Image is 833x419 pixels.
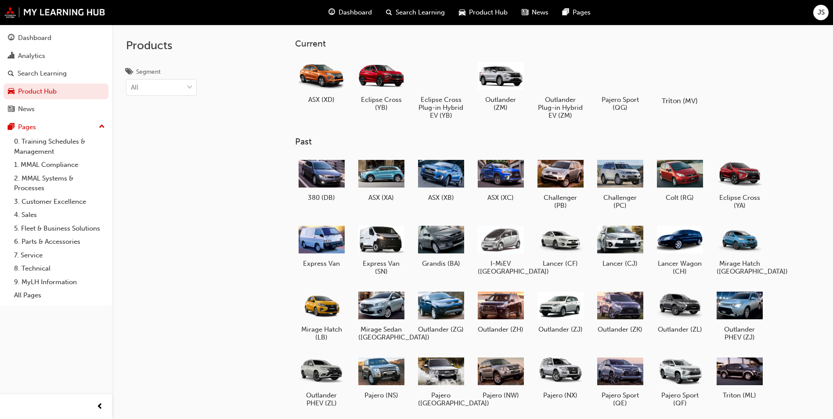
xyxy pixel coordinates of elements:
a: Outlander (ZL) [653,286,706,337]
a: Triton (ML) [713,352,766,403]
h5: Pajero (NS) [358,391,404,399]
a: Outlander (ZJ) [534,286,587,337]
h5: I-MiEV ([GEOGRAPHIC_DATA]) [478,260,524,275]
a: 8. Technical [11,262,108,275]
a: Pajero Sport (QF) [653,352,706,411]
a: 380 (DB) [295,154,348,205]
button: DashboardAnalyticsSearch LearningProduct HubNews [4,28,108,119]
h5: Pajero (NX) [537,391,584,399]
a: I-MiEV ([GEOGRAPHIC_DATA]) [474,220,527,279]
h5: Pajero ([GEOGRAPHIC_DATA]) [418,391,464,407]
a: Eclipse Cross Plug-in Hybrid EV (YB) [415,56,467,123]
a: Express Van [295,220,348,271]
span: pages-icon [563,7,569,18]
div: Analytics [18,51,45,61]
a: 7. Service [11,249,108,262]
span: up-icon [99,121,105,133]
h5: Lancer (CJ) [597,260,643,267]
h5: Pajero Sport (QF) [657,391,703,407]
img: mmal [4,7,105,18]
h3: Past [295,137,794,147]
span: Product Hub [469,7,508,18]
h5: Triton (ML) [717,391,763,399]
h5: Colt (RG) [657,194,703,202]
span: down-icon [187,82,193,94]
h5: Triton (MV) [656,97,704,105]
div: Pages [18,122,36,132]
h5: Challenger (PB) [537,194,584,209]
h5: Pajero (NW) [478,391,524,399]
span: car-icon [459,7,465,18]
a: 2. MMAL Systems & Processes [11,172,108,195]
a: Lancer (CJ) [594,220,646,271]
a: Express Van (SN) [355,220,407,279]
a: car-iconProduct Hub [452,4,515,22]
a: Pajero ([GEOGRAPHIC_DATA]) [415,352,467,411]
span: news-icon [522,7,528,18]
h5: Outlander (ZH) [478,325,524,333]
a: Analytics [4,48,108,64]
span: search-icon [386,7,392,18]
a: news-iconNews [515,4,555,22]
a: Pajero (NW) [474,352,527,403]
a: Lancer (CF) [534,220,587,271]
a: Pajero (NX) [534,352,587,403]
button: Pages [4,119,108,135]
span: news-icon [8,105,14,113]
span: prev-icon [97,401,103,412]
a: Mirage Sedan ([GEOGRAPHIC_DATA]) [355,286,407,345]
span: car-icon [8,88,14,96]
a: 6. Parts & Accessories [11,235,108,249]
a: All Pages [11,289,108,302]
h3: Current [295,39,794,49]
h5: Mirage Hatch ([GEOGRAPHIC_DATA]) [717,260,763,275]
a: Triton (MV) [653,56,706,107]
a: ASX (XD) [295,56,348,107]
h5: Outlander (ZM) [478,96,524,112]
h5: Challenger (PC) [597,194,643,209]
a: 3. Customer Excellence [11,195,108,209]
a: News [4,101,108,117]
span: guage-icon [8,34,14,42]
a: 1. MMAL Compliance [11,158,108,172]
a: Pajero (NS) [355,352,407,403]
a: ASX (XC) [474,154,527,205]
a: ASX (XB) [415,154,467,205]
a: Outlander (ZG) [415,286,467,337]
a: Outlander (ZH) [474,286,527,337]
a: Grandis (BA) [415,220,467,271]
span: Dashboard [339,7,372,18]
a: Lancer Wagon (CH) [653,220,706,279]
a: ASX (XA) [355,154,407,205]
a: pages-iconPages [555,4,598,22]
span: Search Learning [396,7,445,18]
a: Dashboard [4,30,108,46]
a: Outlander (ZK) [594,286,646,337]
h5: Outlander PHEV (ZL) [299,391,345,407]
h5: Outlander (ZG) [418,325,464,333]
span: chart-icon [8,52,14,60]
a: Outlander PHEV (ZL) [295,352,348,411]
h5: Lancer (CF) [537,260,584,267]
a: Challenger (PB) [534,154,587,213]
h2: Products [126,39,197,53]
h5: ASX (XC) [478,194,524,202]
a: 9. MyLH Information [11,275,108,289]
h5: Outlander (ZJ) [537,325,584,333]
span: News [532,7,548,18]
a: Mirage Hatch ([GEOGRAPHIC_DATA]) [713,220,766,279]
h5: Mirage Hatch (LB) [299,325,345,341]
h5: Pajero Sport (QG) [597,96,643,112]
span: guage-icon [328,7,335,18]
a: Pajero Sport (QE) [594,352,646,411]
a: Product Hub [4,83,108,100]
a: 5. Fleet & Business Solutions [11,222,108,235]
h5: Mirage Sedan ([GEOGRAPHIC_DATA]) [358,325,404,341]
a: Outlander Plug-in Hybrid EV (ZM) [534,56,587,123]
h5: Express Van [299,260,345,267]
h5: ASX (XA) [358,194,404,202]
button: JS [813,5,829,20]
h5: ASX (XB) [418,194,464,202]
